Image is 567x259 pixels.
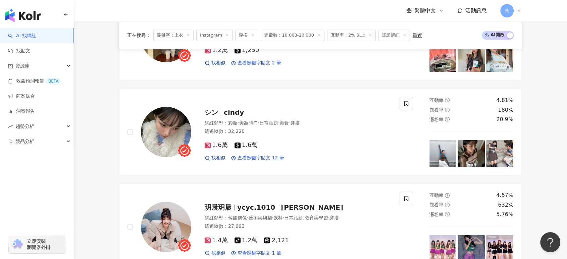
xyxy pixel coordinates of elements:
[238,250,281,256] span: 查看關鍵字貼文 1 筆
[231,250,281,256] a: 查看關鍵字貼文 1 筆
[498,106,513,114] div: 180%
[273,215,283,220] span: 飲料
[327,30,376,41] span: 互動率：2% 以上
[247,215,248,220] span: ·
[238,60,281,66] span: 查看關鍵字貼文 2 筆
[8,108,35,115] a: 洞察報告
[228,120,238,125] span: 彩妝
[205,215,392,221] div: 網紅類型 ：
[119,88,522,175] a: KOL Avatarシンcindy網紅類型：彩妝·美妝時尚·日常話題·美食·穿搭總追蹤數：32,2201.6萬1.6萬找相似查看關鍵字貼文 12 筆互動率question-circle4.81%...
[496,192,513,199] div: 4.57%
[303,215,304,220] span: ·
[498,201,513,209] div: 632%
[205,47,228,54] span: 1.2萬
[8,124,13,129] span: rise
[305,215,328,220] span: 教育與學習
[429,107,444,112] span: 觀看率
[486,45,513,72] img: post-image
[5,9,41,22] img: logo
[540,232,560,252] iframe: Help Scout Beacon - Open
[235,237,258,244] span: 1.2萬
[235,30,258,41] span: 穿搭
[429,193,444,198] span: 互動率
[205,108,218,116] span: シン
[258,120,259,125] span: ·
[284,215,303,220] span: 日常話題
[458,45,485,72] img: post-image
[429,202,444,207] span: 觀看率
[211,155,225,161] span: 找相似
[8,78,61,85] a: 效益預測報告BETA
[505,7,509,14] span: 黃
[224,108,244,116] span: cindy
[329,215,339,220] span: 穿搭
[429,212,444,217] span: 漲粉率
[8,48,30,54] a: 找貼文
[8,33,36,39] a: searchAI 找網紅
[15,134,34,149] span: 競品分析
[496,211,513,218] div: 5.76%
[445,117,450,121] span: question-circle
[413,33,422,38] div: 重置
[141,202,191,252] img: KOL Avatar
[11,239,24,250] img: chrome extension
[445,202,450,207] span: question-circle
[429,45,457,72] img: post-image
[259,120,278,125] span: 日常話題
[486,140,513,167] img: post-image
[272,215,273,220] span: ·
[279,120,289,125] span: 美食
[205,203,231,211] span: 玥晨玥晨
[429,98,444,103] span: 互動率
[261,30,324,41] span: 追蹤數：10,000-20,000
[414,7,436,14] span: 繁體中文
[238,120,239,125] span: ·
[445,107,450,112] span: question-circle
[231,155,284,161] a: 查看關鍵字貼文 12 筆
[205,250,225,256] a: 找相似
[445,98,450,102] span: question-circle
[238,155,284,161] span: 查看關鍵字貼文 12 筆
[328,215,329,220] span: ·
[211,60,225,66] span: 找相似
[248,215,272,220] span: 藝術與娛樂
[9,235,65,253] a: chrome extension立即安裝 瀏覽器外掛
[239,120,258,125] span: 美妝時尚
[281,203,343,211] span: [PERSON_NAME]
[465,7,487,14] span: 活動訊息
[445,212,450,216] span: question-circle
[141,107,191,157] img: KOL Avatar
[458,140,485,167] img: post-image
[378,30,410,41] span: 認證網紅
[205,237,228,244] span: 1.4萬
[278,120,279,125] span: ·
[196,30,233,41] span: Instagram
[153,30,194,41] span: 關鍵字：上衣
[205,128,392,135] div: 總追蹤數 ： 32,220
[445,193,450,198] span: question-circle
[429,117,444,122] span: 漲粉率
[228,215,247,220] span: 韓國偶像
[496,116,513,123] div: 20.9%
[283,215,284,220] span: ·
[264,237,289,244] span: 2,121
[205,120,392,126] div: 網紅類型 ：
[205,223,392,230] div: 總追蹤數 ： 27,993
[211,250,225,256] span: 找相似
[8,93,35,100] a: 商案媒合
[15,119,34,134] span: 趨勢分析
[235,47,259,54] span: 1,250
[291,120,300,125] span: 穿搭
[231,60,281,66] a: 查看關鍵字貼文 2 筆
[237,203,275,211] span: ycyc.1010
[127,33,151,38] span: 正在搜尋 ：
[496,97,513,104] div: 4.81%
[15,58,30,73] span: 資源庫
[27,238,50,250] span: 立即安裝 瀏覽器外掛
[289,120,290,125] span: ·
[235,142,258,149] span: 1.6萬
[205,142,228,149] span: 1.6萬
[205,155,225,161] a: 找相似
[429,140,457,167] img: post-image
[205,60,225,66] a: 找相似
